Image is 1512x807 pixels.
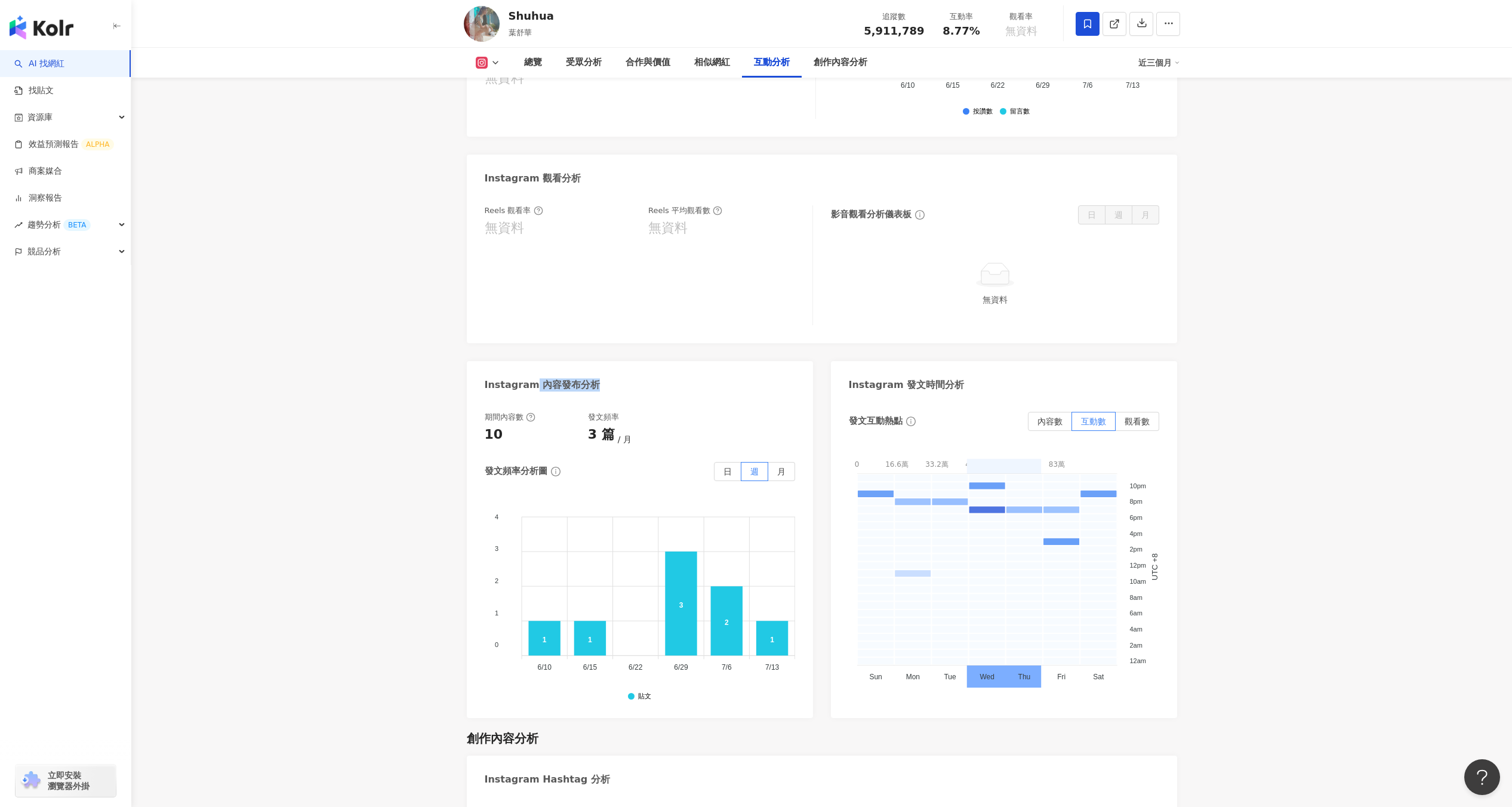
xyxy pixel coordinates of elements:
span: 日 [723,467,732,476]
span: rise [14,221,23,229]
div: 相似網紅 [694,56,730,70]
div: 留言數 [1010,108,1030,116]
span: 月 [618,435,632,444]
a: 效益預測報告ALPHA [14,138,114,150]
img: logo [10,16,73,39]
tspan: 10pm [1129,482,1146,489]
tspan: 7/13 [765,663,779,672]
span: 5,911,789 [864,24,924,37]
tspan: 3 [495,545,498,552]
img: KOL Avatar [464,6,500,42]
tspan: 2am [1129,641,1142,648]
span: 資源庫 [27,104,53,131]
tspan: 0 [495,641,498,648]
tspan: 6/29 [674,663,688,672]
div: 互動分析 [754,56,790,70]
div: 發文互動熱點 [849,415,903,427]
text: UTC +8 [1150,553,1159,580]
div: 合作與價值 [626,56,670,70]
div: Instagram 內容發布分析 [485,378,601,392]
span: 葉舒華 [509,28,532,37]
span: 內容數 [1037,417,1063,426]
span: 月 [1141,210,1150,220]
div: 按讚數 [973,108,993,116]
span: 趨勢分析 [27,211,91,238]
tspan: 2 [495,577,498,584]
div: 10 [485,426,503,444]
span: info-circle [904,415,917,428]
div: 貼文 [638,693,651,701]
div: Reels 觀看率 [485,205,543,216]
div: 期間內容數 [485,412,535,423]
div: 觀看率 [999,11,1044,23]
tspan: Fri [1057,673,1066,681]
a: searchAI 找網紅 [14,58,64,70]
div: 追蹤數 [864,11,924,23]
tspan: 6/10 [537,663,552,672]
tspan: 1 [495,609,498,616]
div: 影音觀看分析儀表板 [831,208,911,221]
tspan: 7/6 [721,663,731,672]
tspan: 4am [1129,626,1142,633]
tspan: 6am [1129,609,1142,617]
div: 發文頻率 [588,412,619,423]
span: 互動數 [1081,417,1106,426]
div: BETA [63,219,91,231]
div: Shuhua [509,8,554,23]
tspan: 2pm [1129,546,1142,553]
span: 月 [777,467,786,476]
a: 找貼文 [14,85,54,97]
tspan: Wed [980,673,994,681]
div: Instagram 觀看分析 [485,172,581,185]
tspan: Sat [1093,673,1104,681]
tspan: 6/15 [583,663,597,672]
span: 週 [1114,210,1123,220]
tspan: 7/6 [1083,81,1093,90]
div: 無資料 [648,219,688,238]
tspan: 6/10 [901,81,915,90]
tspan: Tue [944,673,956,681]
span: 競品分析 [27,238,61,265]
a: 商案媒合 [14,165,62,177]
img: chrome extension [19,771,42,790]
span: 日 [1088,210,1096,220]
div: 受眾分析 [566,56,602,70]
div: 無資料 [485,69,524,88]
span: 觀看數 [1125,417,1150,426]
div: 無資料 [836,293,1154,306]
div: Instagram Hashtag 分析 [485,773,610,786]
tspan: Thu [1018,673,1030,681]
div: 發文頻率分析圖 [485,465,547,478]
tspan: 12pm [1129,562,1146,569]
tspan: 8am [1129,593,1142,600]
tspan: 12am [1129,657,1146,664]
div: 無資料 [485,219,524,238]
tspan: 8pm [1129,498,1142,505]
span: 立即安裝 瀏覽器外掛 [48,770,90,791]
tspan: 7/13 [1126,81,1140,90]
span: info-circle [549,465,562,478]
span: 週 [750,467,759,476]
tspan: 6pm [1129,514,1142,521]
span: 無資料 [1005,25,1037,37]
div: Reels 平均觀看數 [648,205,722,216]
div: Instagram 發文時間分析 [849,378,965,392]
tspan: Sun [869,673,882,681]
span: info-circle [913,208,926,221]
div: 互動率 [939,11,984,23]
tspan: 6/15 [946,81,960,90]
div: 總覽 [524,56,542,70]
a: 洞察報告 [14,192,62,204]
a: chrome extension立即安裝 瀏覽器外掛 [16,765,116,797]
iframe: Help Scout Beacon - Open [1464,759,1500,795]
tspan: 10am [1129,578,1146,585]
tspan: 6/22 [990,81,1005,90]
div: 創作內容分析 [467,730,538,747]
span: 8.77% [943,25,980,37]
div: 3 篇 [588,426,615,444]
div: 近三個月 [1138,53,1180,72]
tspan: 4 [495,513,498,520]
tspan: 4pm [1129,530,1142,537]
div: 創作內容分析 [814,56,867,70]
tspan: 6/29 [1036,81,1050,90]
